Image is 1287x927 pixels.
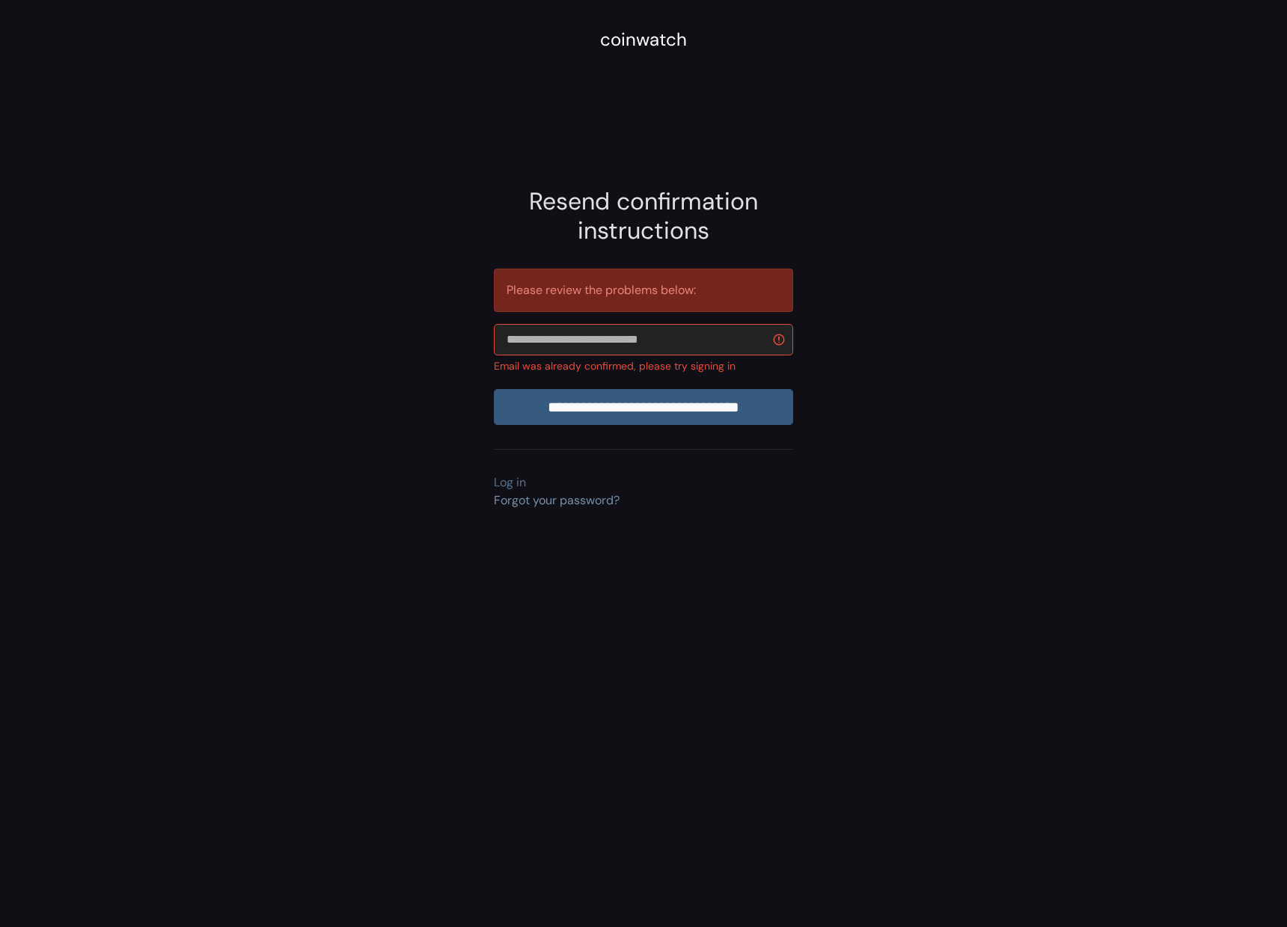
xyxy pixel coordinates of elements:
[494,358,793,374] div: Email was already confirmed, please try signing in
[600,34,687,49] a: coinwatch
[600,26,687,53] div: coinwatch
[494,474,526,490] a: Log in
[494,492,620,508] a: Forgot your password?
[494,269,793,312] div: Please review the problems below:
[494,187,793,245] h2: Resend confirmation instructions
